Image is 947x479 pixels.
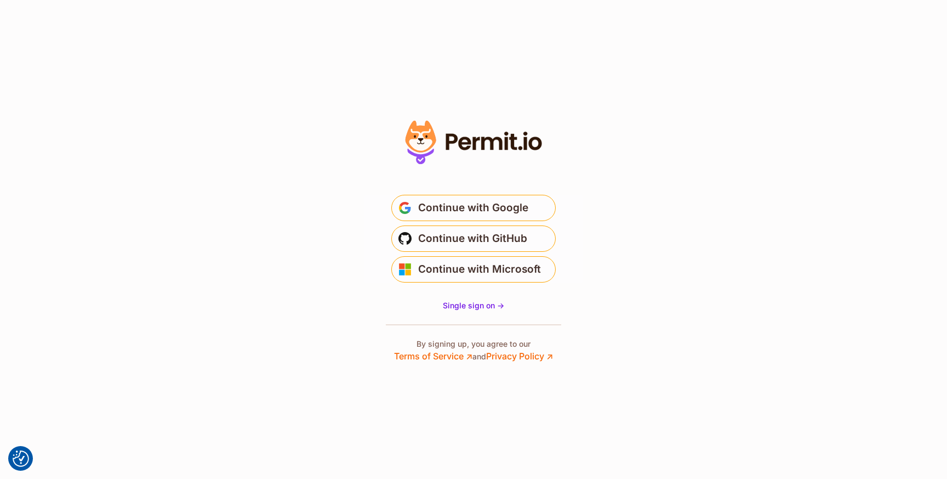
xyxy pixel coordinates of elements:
button: Consent Preferences [13,450,29,467]
button: Continue with Microsoft [391,256,556,283]
span: Continue with Microsoft [418,261,541,278]
p: By signing up, you agree to our and [394,339,553,363]
a: Terms of Service ↗ [394,351,472,362]
span: Continue with GitHub [418,230,527,247]
button: Continue with Google [391,195,556,221]
button: Continue with GitHub [391,226,556,252]
span: Continue with Google [418,199,528,217]
span: Single sign on -> [443,301,504,310]
a: Privacy Policy ↗ [486,351,553,362]
img: Revisit consent button [13,450,29,467]
a: Single sign on -> [443,300,504,311]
